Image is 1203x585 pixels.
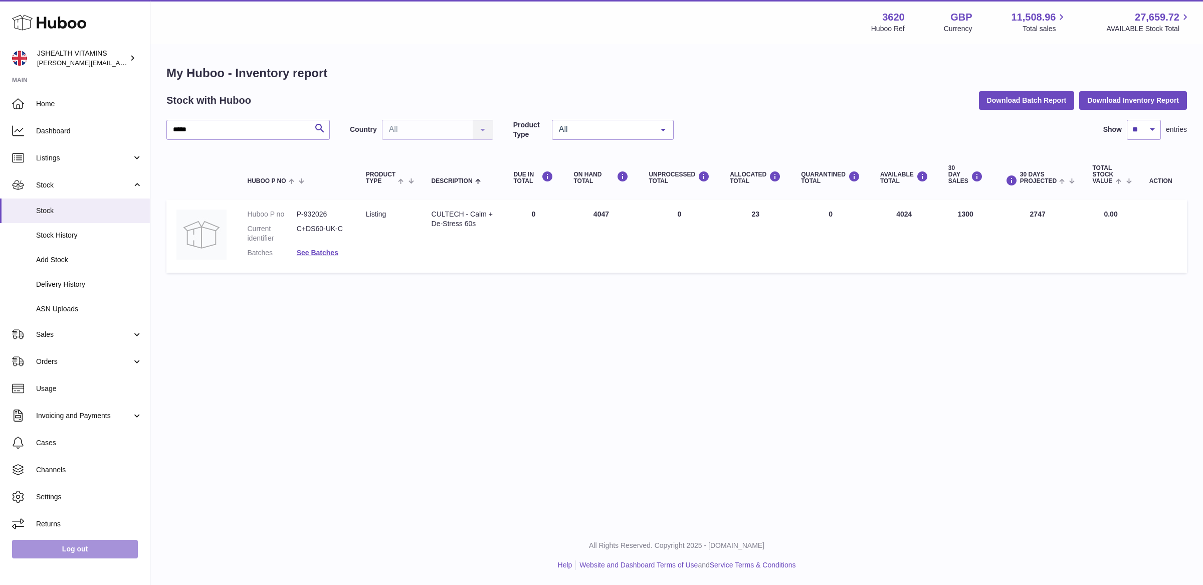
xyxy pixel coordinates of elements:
[870,200,938,273] td: 4024
[1079,91,1187,109] button: Download Inventory Report
[710,561,796,569] a: Service Terms & Conditions
[649,171,710,184] div: UNPROCESSED Total
[297,210,346,219] dd: P-932026
[1149,178,1177,184] div: Action
[513,171,553,184] div: DUE IN TOTAL
[36,357,132,366] span: Orders
[36,411,132,421] span: Invoicing and Payments
[558,561,572,569] a: Help
[37,49,127,68] div: JSHEALTH VITAMINS
[247,210,296,219] dt: Huboo P no
[993,200,1083,273] td: 2747
[871,24,905,34] div: Huboo Ref
[944,24,972,34] div: Currency
[1106,11,1191,34] a: 27,659.72 AVAILABLE Stock Total
[1166,125,1187,134] span: entries
[36,280,142,289] span: Delivery History
[36,438,142,448] span: Cases
[36,153,132,163] span: Listings
[503,200,563,273] td: 0
[556,124,653,134] span: All
[247,178,286,184] span: Huboo P no
[366,171,395,184] span: Product Type
[36,492,142,502] span: Settings
[880,171,928,184] div: AVAILABLE Total
[12,51,27,66] img: francesca@jshealthvitamins.com
[801,171,860,184] div: QUARANTINED Total
[350,125,377,134] label: Country
[37,59,201,67] span: [PERSON_NAME][EMAIL_ADDRESS][DOMAIN_NAME]
[176,210,227,260] img: product image
[247,224,296,243] dt: Current identifier
[938,200,993,273] td: 1300
[36,99,142,109] span: Home
[36,304,142,314] span: ASN Uploads
[1092,165,1113,185] span: Total stock value
[158,541,1195,550] p: All Rights Reserved. Copyright 2025 - [DOMAIN_NAME]
[36,126,142,136] span: Dashboard
[563,200,639,273] td: 4047
[36,255,142,265] span: Add Stock
[1011,11,1067,34] a: 11,508.96 Total sales
[12,540,138,558] a: Log out
[730,171,781,184] div: ALLOCATED Total
[1011,11,1056,24] span: 11,508.96
[366,210,386,218] span: listing
[1135,11,1179,24] span: 27,659.72
[36,384,142,394] span: Usage
[1104,210,1117,218] span: 0.00
[166,65,1187,81] h1: My Huboo - Inventory report
[1023,24,1067,34] span: Total sales
[1020,171,1057,184] span: 30 DAYS PROJECTED
[950,11,972,24] strong: GBP
[36,465,142,475] span: Channels
[297,249,338,257] a: See Batches
[576,560,795,570] li: and
[247,248,296,258] dt: Batches
[882,11,905,24] strong: 3620
[513,120,547,139] label: Product Type
[36,519,142,529] span: Returns
[573,171,629,184] div: ON HAND Total
[432,178,473,184] span: Description
[1106,24,1191,34] span: AVAILABLE Stock Total
[166,94,251,107] h2: Stock with Huboo
[36,206,142,216] span: Stock
[579,561,698,569] a: Website and Dashboard Terms of Use
[432,210,494,229] div: CULTECH - Calm + De-Stress 60s
[639,200,720,273] td: 0
[720,200,791,273] td: 23
[36,180,132,190] span: Stock
[1103,125,1122,134] label: Show
[829,210,833,218] span: 0
[36,330,132,339] span: Sales
[979,91,1075,109] button: Download Batch Report
[948,165,983,185] div: 30 DAY SALES
[297,224,346,243] dd: C+DS60-UK-C
[36,231,142,240] span: Stock History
